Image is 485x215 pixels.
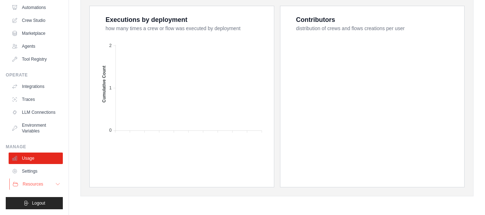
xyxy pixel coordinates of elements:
a: Tool Registry [9,53,63,65]
a: Crew Studio [9,15,63,26]
span: Logout [32,200,45,206]
a: Agents [9,41,63,52]
div: Executions by deployment [106,15,187,25]
div: Contributors [296,15,335,25]
a: Integrations [9,81,63,92]
tspan: 2 [109,43,112,48]
dt: how many times a crew or flow was executed by deployment [106,25,265,32]
a: Marketplace [9,28,63,39]
a: Usage [9,153,63,164]
tspan: 1 [109,85,112,90]
span: Resources [23,181,43,187]
button: Resources [9,178,64,190]
a: Traces [9,94,63,105]
text: Cumulative Count [102,66,107,103]
a: Environment Variables [9,120,63,137]
a: Settings [9,165,63,177]
tspan: 0 [109,128,112,133]
a: Automations [9,2,63,13]
div: Operate [6,72,63,78]
dt: distribution of crews and flows creations per user [296,25,456,32]
a: LLM Connections [9,107,63,118]
button: Logout [6,197,63,209]
div: Manage [6,144,63,150]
